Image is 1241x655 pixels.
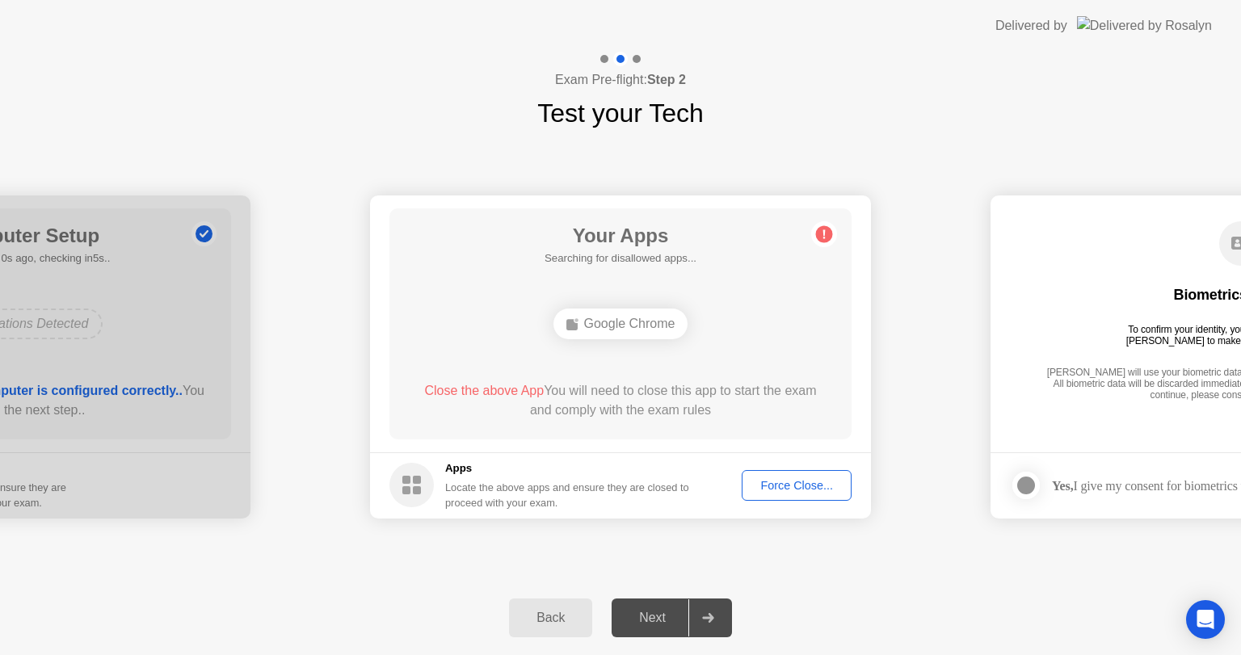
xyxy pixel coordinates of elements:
[612,598,732,637] button: Next
[553,309,688,339] div: Google Chrome
[647,73,686,86] b: Step 2
[509,598,592,637] button: Back
[413,381,829,420] div: You will need to close this app to start the exam and comply with the exam rules
[747,479,846,492] div: Force Close...
[445,460,690,477] h5: Apps
[545,221,696,250] h1: Your Apps
[1077,16,1212,35] img: Delivered by Rosalyn
[616,611,688,625] div: Next
[445,480,690,510] div: Locate the above apps and ensure they are closed to proceed with your exam.
[514,611,587,625] div: Back
[537,94,704,132] h1: Test your Tech
[1186,600,1225,639] div: Open Intercom Messenger
[424,384,544,397] span: Close the above App
[995,16,1067,36] div: Delivered by
[742,470,852,501] button: Force Close...
[1052,479,1073,493] strong: Yes,
[545,250,696,267] h5: Searching for disallowed apps...
[555,70,686,90] h4: Exam Pre-flight:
